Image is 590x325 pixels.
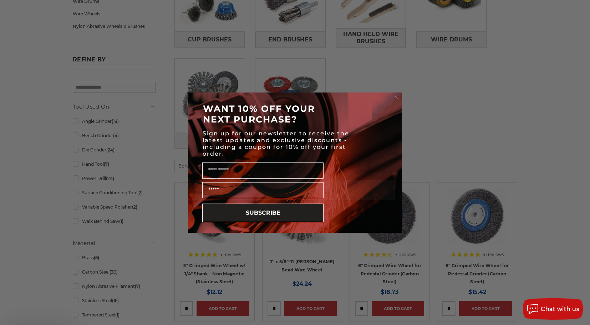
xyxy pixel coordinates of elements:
span: WANT 10% OFF YOUR NEXT PURCHASE? [203,103,315,125]
span: Chat with us [541,306,579,312]
button: Chat with us [523,298,583,320]
button: Close dialog [393,94,400,101]
button: SUBSCRIBE [202,204,324,222]
span: Sign up for our newsletter to receive the latest updates and exclusive discounts - including a co... [203,130,349,157]
input: Email [202,182,324,198]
